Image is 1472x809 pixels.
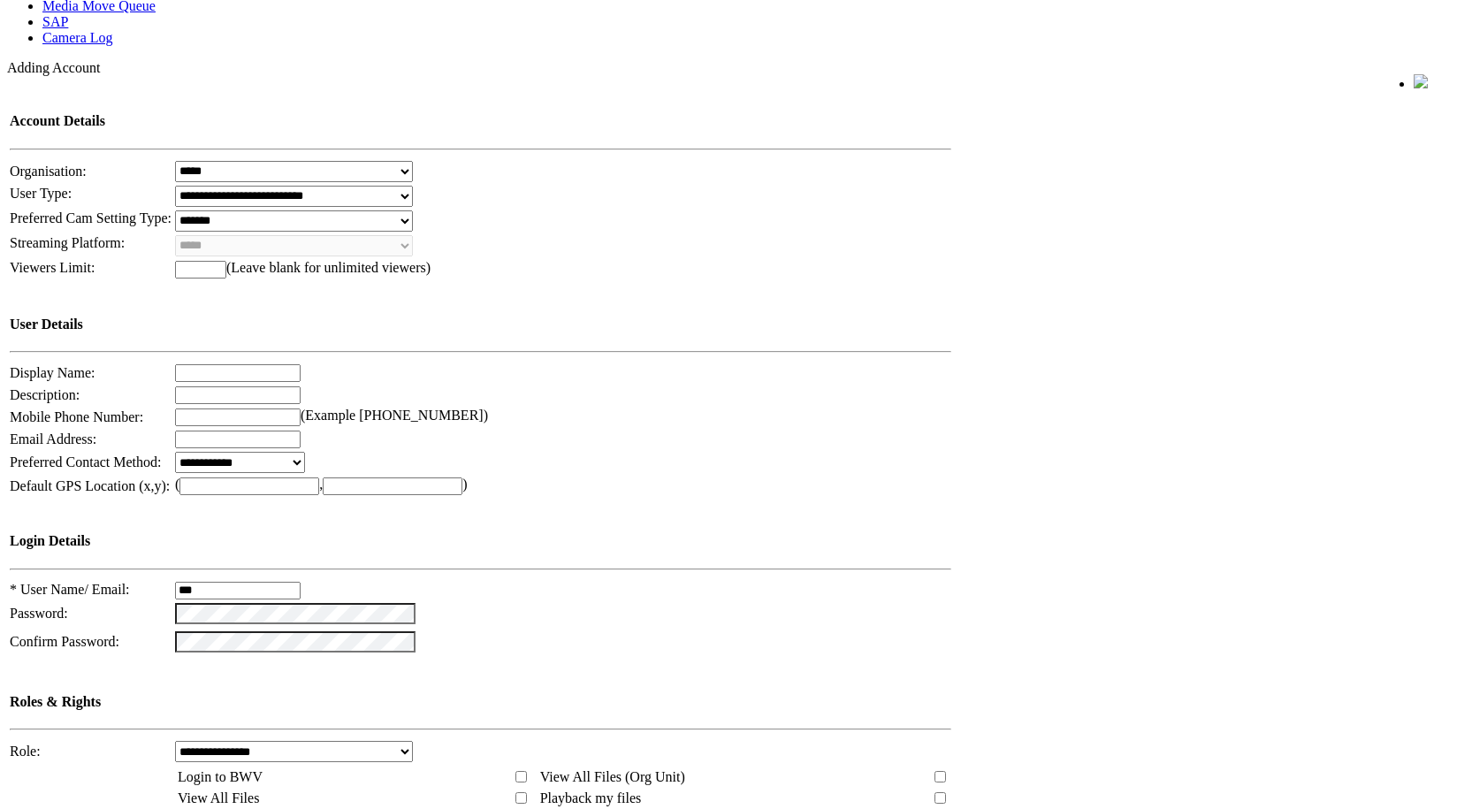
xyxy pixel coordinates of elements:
[42,30,113,45] a: Camera Log
[1154,75,1378,88] span: Welcome, System Administrator (Administrator)
[10,409,143,424] span: Mobile Phone Number:
[10,431,96,446] span: Email Address:
[10,533,951,549] h4: Login Details
[540,790,642,805] span: Playback my files
[178,769,263,784] span: Login to BWV
[10,478,170,493] span: Default GPS Location (x,y):
[7,60,100,75] span: Adding Account
[10,694,951,710] h4: Roles & Rights
[10,164,87,179] span: Organisation:
[10,387,80,402] span: Description:
[1414,74,1428,88] img: bell24.png
[10,113,951,129] h4: Account Details
[10,365,95,380] span: Display Name:
[540,769,685,784] span: View All Files (Org Unit)
[10,186,72,201] span: User Type:
[226,260,431,275] span: (Leave blank for unlimited viewers)
[178,790,259,805] span: View All Files
[9,740,172,763] td: Role:
[301,408,488,423] span: (Example [PHONE_NUMBER])
[10,317,951,332] h4: User Details
[10,634,119,649] span: Confirm Password:
[10,210,172,225] span: Preferred Cam Setting Type:
[174,476,952,496] td: ( , )
[10,235,125,250] span: Streaming Platform:
[10,454,162,469] span: Preferred Contact Method:
[10,606,68,621] span: Password:
[42,14,68,29] a: SAP
[10,260,95,275] span: Viewers Limit:
[10,582,130,597] span: * User Name/ Email:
